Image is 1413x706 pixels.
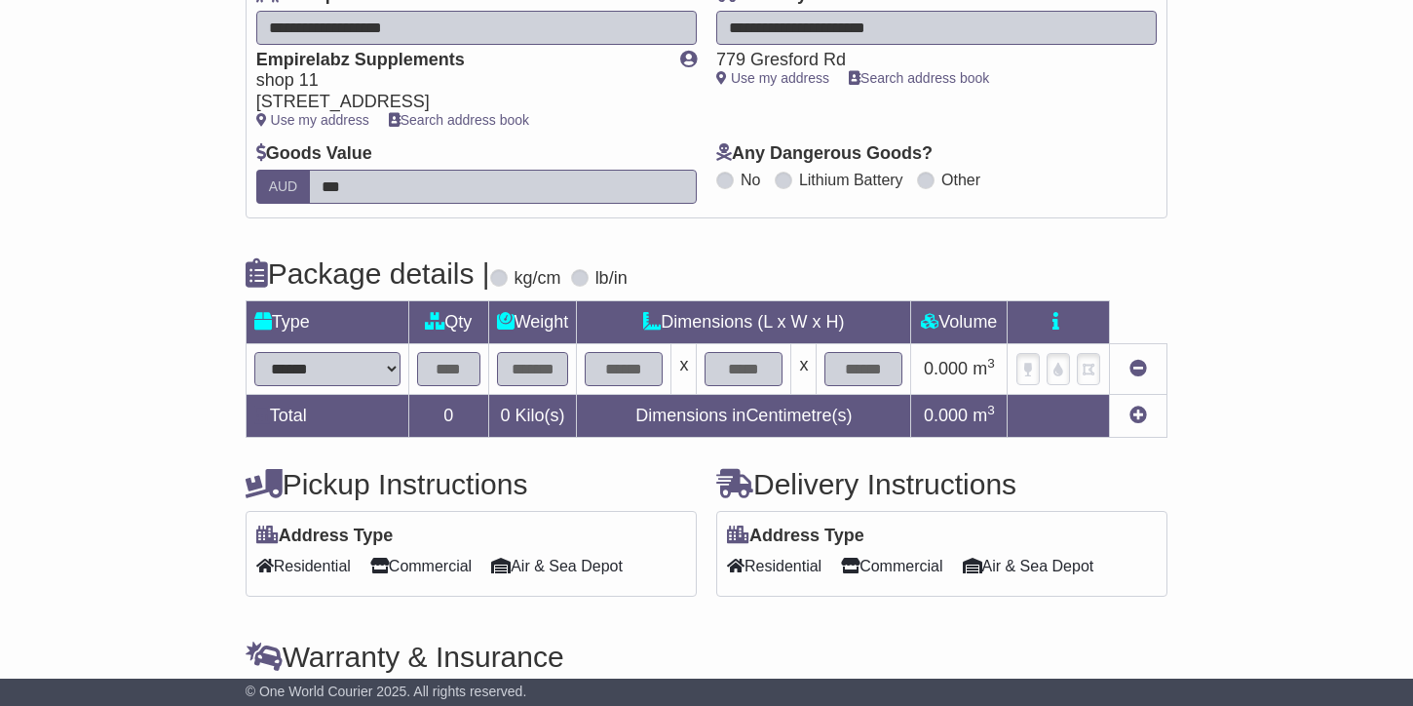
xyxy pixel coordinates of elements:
[671,343,697,394] td: x
[256,92,661,113] div: [STREET_ADDRESS]
[987,403,995,417] sup: 3
[501,406,511,425] span: 0
[741,171,760,189] label: No
[246,684,527,699] span: © One World Courier 2025. All rights reserved.
[716,50,1137,71] div: 779 Gresford Rd
[924,359,968,378] span: 0.000
[256,143,372,165] label: Goods Value
[595,268,628,290] label: lb/in
[727,551,821,581] span: Residential
[716,70,829,86] a: Use my address
[924,406,968,425] span: 0.000
[488,300,577,343] td: Weight
[987,356,995,371] sup: 3
[799,171,903,189] label: Lithium Battery
[515,268,561,290] label: kg/cm
[963,551,1094,581] span: Air & Sea Depot
[256,170,311,204] label: AUD
[370,551,472,581] span: Commercial
[791,343,817,394] td: x
[1129,359,1147,378] a: Remove this item
[849,70,989,86] a: Search address book
[716,143,933,165] label: Any Dangerous Goods?
[246,468,697,500] h4: Pickup Instructions
[727,526,864,547] label: Address Type
[408,300,488,343] td: Qty
[246,257,490,290] h4: Package details |
[911,300,1008,343] td: Volume
[841,551,942,581] span: Commercial
[973,406,995,425] span: m
[256,112,369,128] a: Use my address
[256,50,661,71] div: Empirelabz Supplements
[1129,406,1147,425] a: Add new item
[256,70,661,92] div: shop 11
[408,394,488,437] td: 0
[577,394,911,437] td: Dimensions in Centimetre(s)
[256,551,351,581] span: Residential
[246,300,408,343] td: Type
[491,551,623,581] span: Air & Sea Depot
[389,112,529,128] a: Search address book
[973,359,995,378] span: m
[941,171,980,189] label: Other
[256,526,394,547] label: Address Type
[246,641,1168,673] h4: Warranty & Insurance
[577,300,911,343] td: Dimensions (L x W x H)
[716,468,1167,500] h4: Delivery Instructions
[246,394,408,437] td: Total
[488,394,577,437] td: Kilo(s)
